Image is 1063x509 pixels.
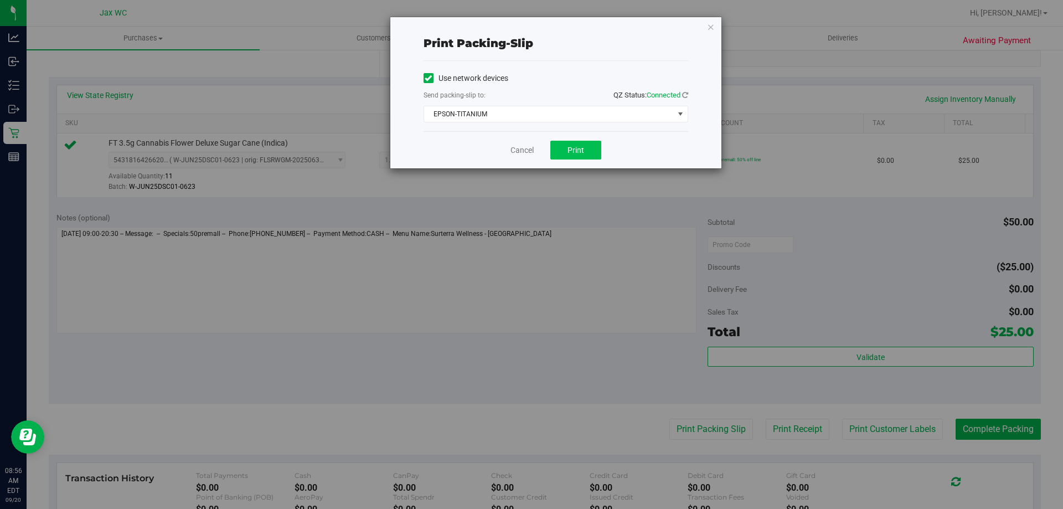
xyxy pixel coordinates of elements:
span: Connected [647,91,680,99]
span: Print packing-slip [424,37,533,50]
iframe: Resource center [11,420,44,454]
label: Send packing-slip to: [424,90,486,100]
span: EPSON-TITANIUM [424,106,674,122]
a: Cancel [510,145,534,156]
span: select [673,106,687,122]
label: Use network devices [424,73,508,84]
button: Print [550,141,601,160]
span: Print [567,146,584,155]
span: QZ Status: [613,91,688,99]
